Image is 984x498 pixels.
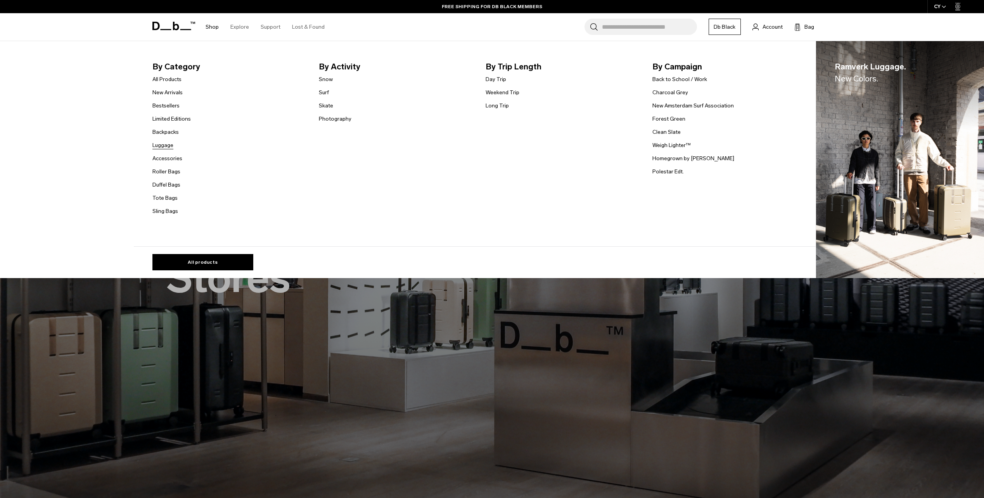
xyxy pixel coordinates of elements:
[652,61,807,73] span: By Campaign
[652,102,734,110] a: New Amsterdam Surf Association
[152,194,178,202] a: Tote Bags
[652,168,684,176] a: Polestar Edt.
[709,19,741,35] a: Db Black
[152,88,183,97] a: New Arrivals
[794,22,814,31] button: Bag
[200,13,330,41] nav: Main Navigation
[816,41,984,278] a: Ramverk Luggage.New Colors. Db
[152,61,307,73] span: By Category
[152,102,180,110] a: Bestsellers
[652,75,707,83] a: Back to School / Work
[261,13,280,41] a: Support
[152,207,178,215] a: Sling Bags
[652,154,734,163] a: Homegrown by [PERSON_NAME]
[486,61,640,73] span: By Trip Length
[486,102,509,110] a: Long Trip
[152,115,191,123] a: Limited Editions
[152,168,180,176] a: Roller Bags
[835,74,878,83] span: New Colors.
[152,141,173,149] a: Luggage
[804,23,814,31] span: Bag
[752,22,783,31] a: Account
[152,128,179,136] a: Backpacks
[652,141,691,149] a: Weigh Lighter™
[319,115,351,123] a: Photography
[442,3,542,10] a: FREE SHIPPING FOR DB BLACK MEMBERS
[152,154,182,163] a: Accessories
[319,102,333,110] a: Skate
[652,88,688,97] a: Charcoal Grey
[835,61,906,85] span: Ramverk Luggage.
[319,61,473,73] span: By Activity
[652,128,681,136] a: Clean Slate
[486,88,519,97] a: Weekend Trip
[319,88,329,97] a: Surf
[152,181,180,189] a: Duffel Bags
[816,41,984,278] img: Db
[763,23,783,31] span: Account
[152,254,253,270] a: All products
[230,13,249,41] a: Explore
[292,13,325,41] a: Lost & Found
[152,75,182,83] a: All Products
[652,115,685,123] a: Forest Green
[319,75,333,83] a: Snow
[206,13,219,41] a: Shop
[486,75,506,83] a: Day Trip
